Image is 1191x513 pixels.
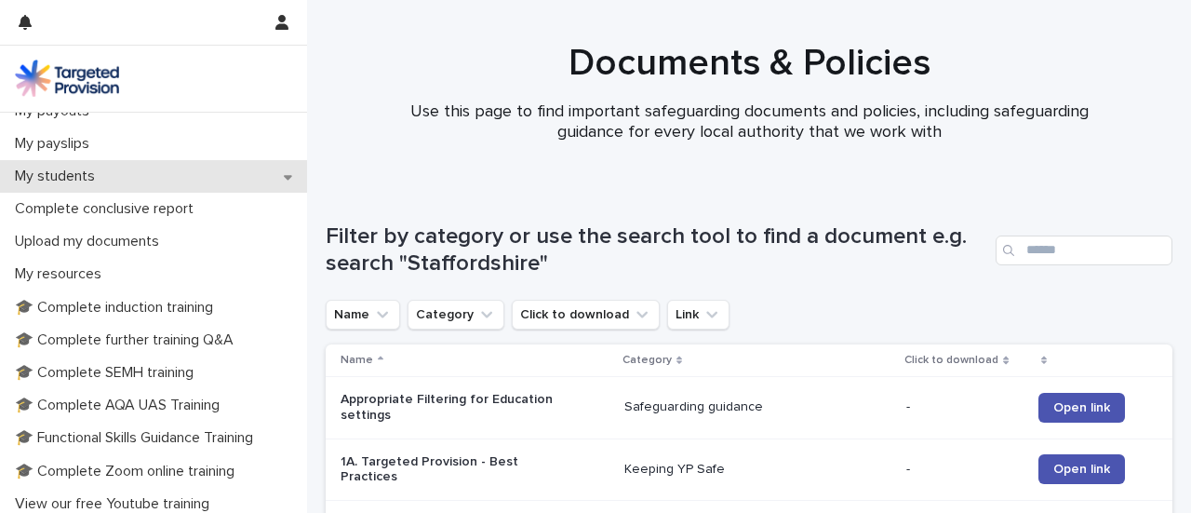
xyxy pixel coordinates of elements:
[341,454,573,486] p: 1A. Targeted Provision - Best Practices
[1038,393,1125,423] a: Open link
[7,463,249,480] p: 🎓 Complete Zoom online training
[624,399,857,415] p: Safeguarding guidance
[7,364,208,382] p: 🎓 Complete SEMH training
[326,41,1172,86] h1: Documents & Policies
[341,350,373,371] p: Name
[512,300,660,330] button: Click to download
[906,462,1024,478] p: -
[326,376,1172,439] tr: Appropriate Filtering for Education settingsSafeguarding guidance-Open link
[341,392,573,424] p: Appropriate Filtering for Education settings
[7,233,174,250] p: Upload my documents
[7,299,228,317] p: 🎓 Complete induction training
[377,102,1121,142] p: Use this page to find important safeguarding documents and policies, including safeguarding guida...
[7,331,248,349] p: 🎓 Complete further training Q&A
[7,135,104,153] p: My payslips
[326,300,400,330] button: Name
[326,439,1172,501] tr: 1A. Targeted Provision - Best PracticesKeeping YP Safe-Open link
[15,60,119,97] img: M5nRWzHhSzIhMunXDL62
[622,350,672,371] p: Category
[7,429,268,447] p: 🎓 Functional Skills Guidance Training
[1038,454,1125,484] a: Open link
[667,300,729,330] button: Link
[7,265,116,283] p: My resources
[1053,463,1110,476] span: Open link
[1053,401,1110,414] span: Open link
[408,300,504,330] button: Category
[7,168,110,185] p: My students
[7,200,208,218] p: Complete conclusive report
[7,397,234,414] p: 🎓 Complete AQA UAS Training
[904,350,998,371] p: Click to download
[906,399,1024,415] p: -
[996,236,1172,265] input: Search
[7,495,224,513] p: View our free Youtube training
[624,462,857,478] p: Keeping YP Safe
[326,223,988,277] h1: Filter by category or use the search tool to find a document e.g. search "Staffordshire"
